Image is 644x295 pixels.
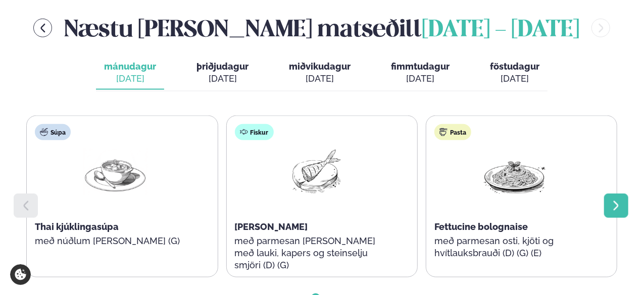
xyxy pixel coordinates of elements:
button: þriðjudagur [DATE] [188,56,257,90]
span: miðvikudagur [289,61,351,72]
img: soup.svg [40,128,48,136]
span: [DATE] - [DATE] [422,19,579,41]
p: með parmesan [PERSON_NAME] með lauki, kapers og steinselju smjöri (D) (G) [235,235,395,271]
img: Soup.png [83,148,147,195]
button: menu-btn-right [591,19,610,37]
img: pasta.svg [439,128,448,136]
div: [DATE] [104,73,156,85]
span: þriðjudagur [196,61,249,72]
div: Súpa [35,124,71,140]
button: fimmtudagur [DATE] [383,56,458,90]
div: [DATE] [196,73,249,85]
span: föstudagur [490,61,539,72]
div: [DATE] [391,73,450,85]
span: Thai kjúklingasúpa [35,221,119,232]
span: fimmtudagur [391,61,450,72]
div: [DATE] [490,73,539,85]
button: menu-btn-left [33,19,52,37]
button: miðvikudagur [DATE] [281,56,359,90]
span: mánudagur [104,61,156,72]
p: með núðlum [PERSON_NAME] (G) [35,235,195,247]
img: fish.svg [240,128,248,136]
button: föstudagur [DATE] [482,56,548,90]
button: mánudagur [DATE] [96,56,164,90]
h2: Næstu [PERSON_NAME] matseðill [64,12,579,44]
a: Cookie settings [10,264,31,285]
div: Pasta [434,124,471,140]
img: Spagetti.png [482,148,547,195]
img: Fish.png [283,148,348,195]
div: Fiskur [235,124,274,140]
p: með parmesan osti, kjöti og hvítlauksbrauði (D) (G) (E) [434,235,595,259]
div: [DATE] [289,73,351,85]
span: Fettucine bolognaise [434,221,528,232]
span: [PERSON_NAME] [235,221,308,232]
